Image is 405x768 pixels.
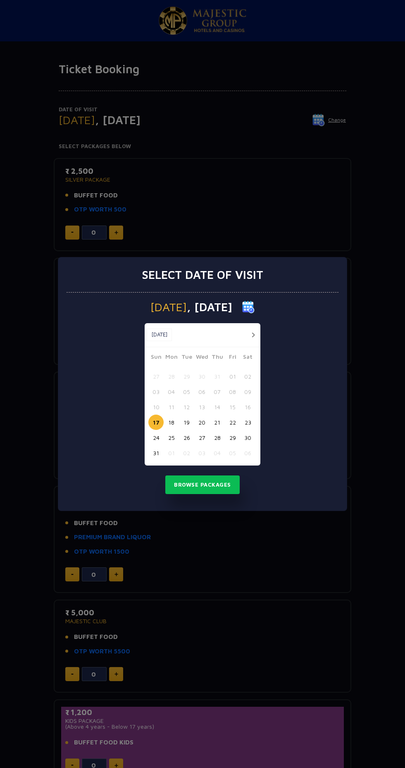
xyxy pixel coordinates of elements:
button: 04 [164,384,179,399]
button: 06 [194,384,210,399]
button: 09 [240,384,255,399]
button: 27 [148,369,164,384]
button: 21 [210,415,225,430]
button: 07 [210,384,225,399]
button: 22 [225,415,240,430]
button: 03 [148,384,164,399]
button: 30 [240,430,255,445]
button: 01 [164,445,179,461]
button: 05 [225,445,240,461]
button: 15 [225,399,240,415]
button: 08 [225,384,240,399]
button: 27 [194,430,210,445]
button: 02 [179,445,194,461]
button: 03 [194,445,210,461]
span: Thu [210,352,225,364]
button: 17 [148,415,164,430]
h3: Select date of visit [142,268,263,282]
span: Tue [179,352,194,364]
button: 02 [240,369,255,384]
span: Wed [194,352,210,364]
button: [DATE] [147,329,172,341]
button: 13 [194,399,210,415]
button: 18 [164,415,179,430]
button: 01 [225,369,240,384]
button: 31 [210,369,225,384]
button: 19 [179,415,194,430]
span: Sun [148,352,164,364]
button: 23 [240,415,255,430]
button: 14 [210,399,225,415]
span: , [DATE] [187,301,232,313]
button: 30 [194,369,210,384]
button: 04 [210,445,225,461]
button: 29 [179,369,194,384]
span: [DATE] [150,301,187,313]
button: 26 [179,430,194,445]
button: 28 [164,369,179,384]
button: 20 [194,415,210,430]
span: Mon [164,352,179,364]
img: calender icon [242,301,255,313]
button: 25 [164,430,179,445]
button: 31 [148,445,164,461]
button: 11 [164,399,179,415]
button: Browse Packages [165,475,240,494]
button: 29 [225,430,240,445]
button: 28 [210,430,225,445]
button: 16 [240,399,255,415]
button: 06 [240,445,255,461]
span: Fri [225,352,240,364]
button: 10 [148,399,164,415]
button: 05 [179,384,194,399]
button: 12 [179,399,194,415]
span: Sat [240,352,255,364]
button: 24 [148,430,164,445]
